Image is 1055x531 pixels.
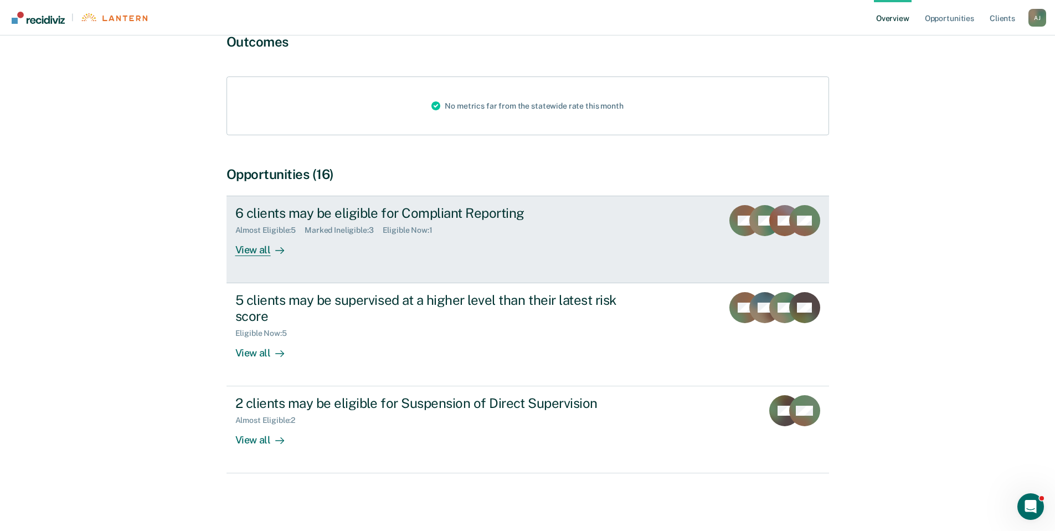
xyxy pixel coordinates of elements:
img: Lantern [80,13,147,22]
a: 5 clients may be supervised at a higher level than their latest risk scoreEligible Now:5View all [227,283,829,386]
div: View all [235,425,297,447]
div: 2 clients may be eligible for Suspension of Direct Supervision [235,395,624,411]
button: Profile dropdown button [1028,9,1046,27]
iframe: Intercom live chat [1017,493,1044,520]
a: 6 clients may be eligible for Compliant ReportingAlmost Eligible:5Marked Ineligible:3Eligible Now... [227,196,829,283]
div: Almost Eligible : 5 [235,226,305,235]
span: | [65,13,80,22]
div: Eligible Now : 5 [235,329,296,338]
div: 5 clients may be supervised at a higher level than their latest risk score [235,292,624,324]
div: Opportunities (16) [227,166,829,182]
div: Marked Ineligible : 3 [305,226,382,235]
div: Almost Eligible : 2 [235,416,305,425]
div: 6 clients may be eligible for Compliant Reporting [235,205,624,221]
div: No metrics far from the statewide rate this month [423,77,632,135]
div: View all [235,338,297,360]
img: Recidiviz [12,12,65,24]
div: Outcomes [227,34,829,50]
div: View all [235,235,297,257]
div: Eligible Now : 1 [383,226,441,235]
a: 2 clients may be eligible for Suspension of Direct SupervisionAlmost Eligible:2View all [227,386,829,473]
div: A J [1028,9,1046,27]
